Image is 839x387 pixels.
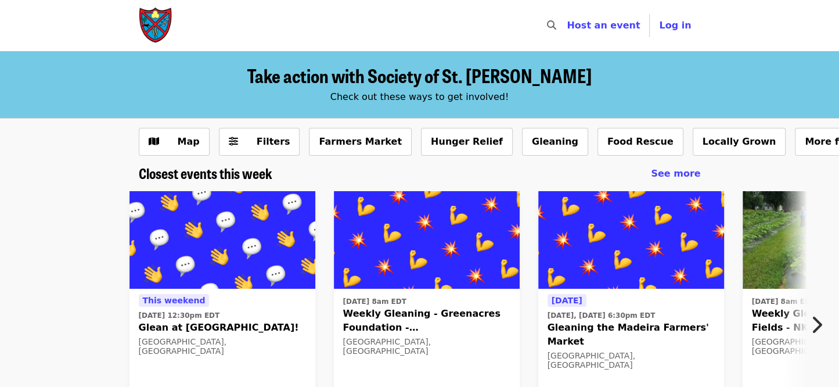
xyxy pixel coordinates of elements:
[343,296,406,307] time: [DATE] 8am EDT
[693,128,786,156] button: Locally Grown
[651,167,700,181] a: See more
[343,307,510,335] span: Weekly Gleaning - Greenacres Foundation - [GEOGRAPHIC_DATA]
[801,309,839,341] button: Next item
[229,136,238,147] i: sliders-h icon
[143,296,206,305] span: This weekend
[139,321,306,335] span: Glean at [GEOGRAPHIC_DATA]!
[139,310,220,321] time: [DATE] 12:30pm EDT
[811,314,822,336] i: chevron-right icon
[563,12,572,40] input: Search
[659,20,691,31] span: Log in
[548,351,715,371] div: [GEOGRAPHIC_DATA], [GEOGRAPHIC_DATA]
[548,310,656,321] time: [DATE], [DATE] 6:30pm EDT
[651,168,700,179] span: See more
[129,191,315,289] img: Glean at Lynchburg Community Market! organized by Society of St. Andrew
[178,136,200,147] span: Map
[139,7,174,44] img: Society of St. Andrew - Home
[547,20,556,31] i: search icon
[139,165,272,182] a: Closest events this week
[139,128,210,156] button: Show map view
[650,14,700,37] button: Log in
[343,337,510,357] div: [GEOGRAPHIC_DATA], [GEOGRAPHIC_DATA]
[257,136,290,147] span: Filters
[522,128,588,156] button: Gleaning
[597,128,683,156] button: Food Rescue
[139,90,701,104] div: Check out these ways to get involved!
[309,128,412,156] button: Farmers Market
[219,128,300,156] button: Filters (0 selected)
[247,62,592,89] span: Take action with Society of St. [PERSON_NAME]
[552,296,582,305] span: [DATE]
[149,136,159,147] i: map icon
[567,20,640,31] a: Host an event
[548,321,715,349] span: Gleaning the Madeira Farmers' Market
[129,165,710,182] div: Closest events this week
[334,191,520,289] img: Weekly Gleaning - Greenacres Foundation - Indian Hill organized by Society of St. Andrew
[752,296,815,307] time: [DATE] 8am EDT
[139,337,306,357] div: [GEOGRAPHIC_DATA], [GEOGRAPHIC_DATA]
[139,163,272,183] span: Closest events this week
[538,191,724,289] img: Gleaning the Madeira Farmers' Market organized by Society of St. Andrew
[421,128,513,156] button: Hunger Relief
